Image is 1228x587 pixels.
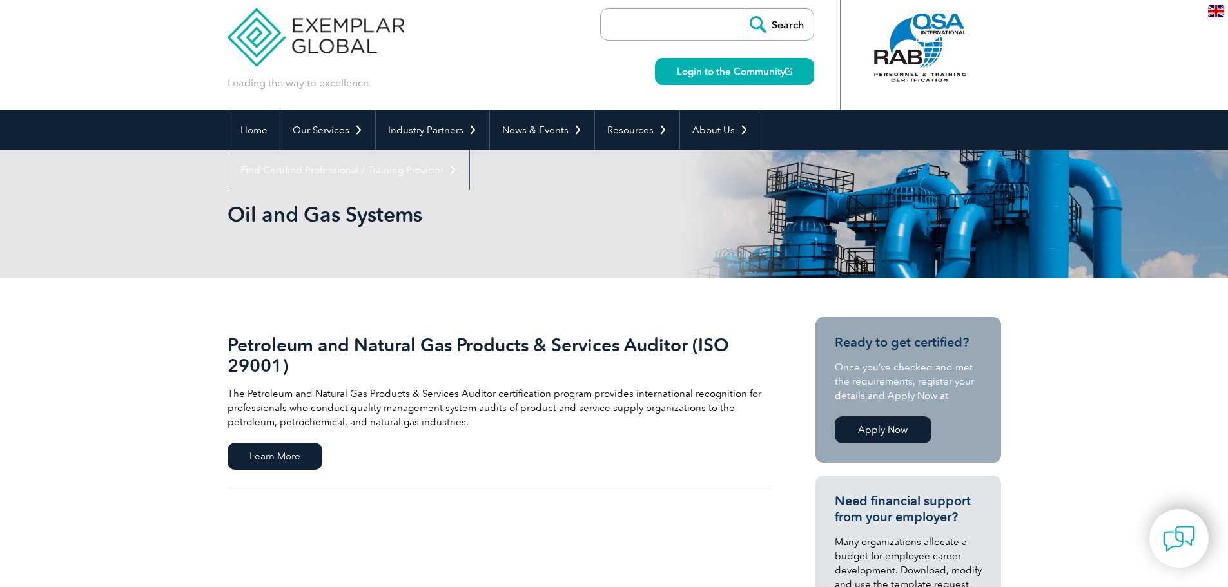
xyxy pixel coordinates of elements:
[835,334,982,351] h3: Ready to get certified?
[228,110,280,150] a: Home
[228,150,469,190] a: Find Certified Professional / Training Provider
[228,317,769,486] a: Petroleum and Natural Gas Products & Services Auditor (ISO 29001) The Petroleum and Natural Gas P...
[228,334,769,376] h2: Petroleum and Natural Gas Products & Services Auditor (ISO 29001)
[655,58,814,85] a: Login to the Community
[743,9,814,40] input: Search
[835,493,982,525] h3: Need financial support from your employer?
[1163,523,1195,555] img: contact-chat.png
[280,110,375,150] a: Our Services
[228,202,723,227] h1: Oil and Gas Systems
[228,76,369,90] p: Leading the way to excellence
[1208,5,1224,17] img: en
[490,110,594,150] a: News & Events
[835,416,931,443] a: Apply Now
[228,387,769,429] p: The Petroleum and Natural Gas Products & Services Auditor certification program provides internat...
[228,443,322,470] span: Learn More
[595,110,679,150] a: Resources
[785,68,792,75] img: open_square.png
[835,360,982,403] p: Once you’ve checked and met the requirements, register your details and Apply Now at
[376,110,489,150] a: Industry Partners
[680,110,761,150] a: About Us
